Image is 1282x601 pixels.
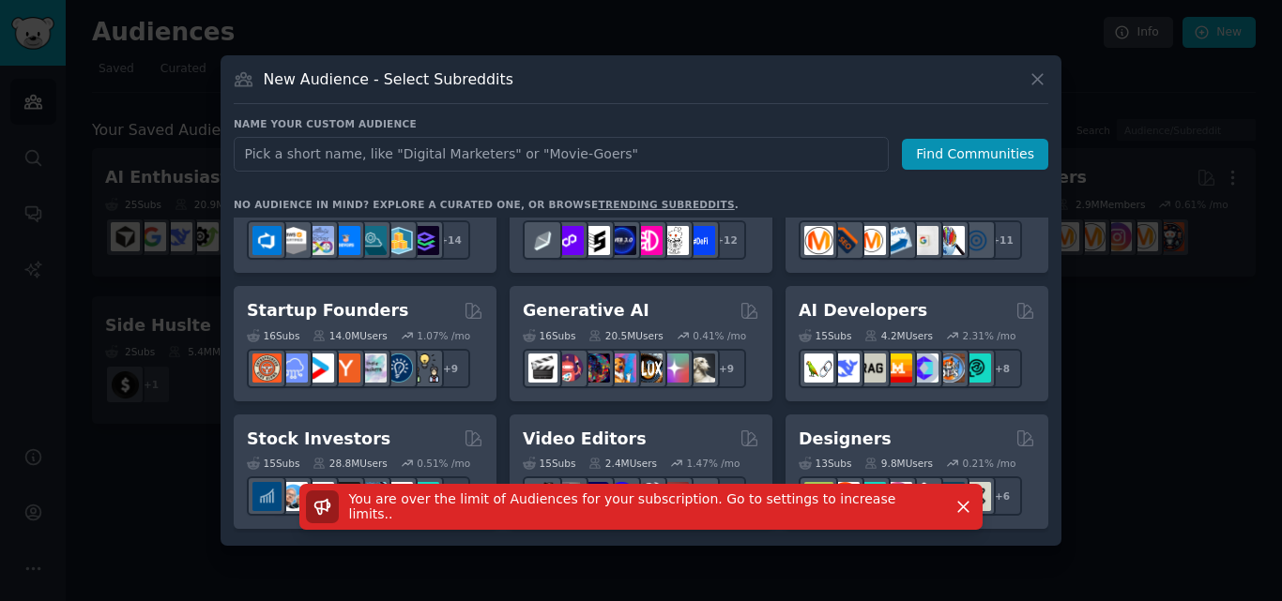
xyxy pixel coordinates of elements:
div: + 8 [431,476,470,516]
img: CryptoNews [660,226,689,255]
div: 28.8M Users [313,457,387,470]
img: 0xPolygon [555,226,584,255]
img: SaaS [279,353,308,383]
div: 4.2M Users [864,329,933,342]
div: 15 Sub s [247,457,299,470]
img: gopro [528,482,557,511]
img: azuredevops [252,226,282,255]
h2: AI Developers [799,299,927,323]
img: aivideo [528,353,557,383]
img: Forex [305,482,334,511]
img: Youtubevideo [660,482,689,511]
img: UI_Design [857,482,886,511]
a: trending subreddits [598,199,734,210]
div: + 11 [983,220,1022,260]
div: 2.31 % /mo [963,329,1016,342]
div: 1.47 % /mo [687,457,740,470]
img: ethstaker [581,226,610,255]
img: finalcutpro [633,482,663,511]
div: 14.0M Users [313,329,387,342]
div: 0.21 % /mo [963,457,1016,470]
img: Docker_DevOps [305,226,334,255]
img: swingtrading [384,482,413,511]
img: platformengineering [358,226,387,255]
img: Emailmarketing [883,226,912,255]
img: defiblockchain [633,226,663,255]
img: ValueInvesting [279,482,308,511]
div: 0.51 % /mo [417,457,470,470]
img: growmybusiness [410,353,439,383]
img: llmops [936,353,965,383]
img: bigseo [831,226,860,255]
img: indiehackers [358,353,387,383]
div: 13 Sub s [799,457,851,470]
img: AWS_Certified_Experts [279,226,308,255]
img: OnlineMarketing [962,226,991,255]
img: learndesign [936,482,965,511]
div: + 9 [707,349,746,388]
img: UX_Design [962,482,991,511]
span: You are over the limit of Audiences for your subscription. Go to settings to increase limits. . [349,491,896,521]
img: userexperience [909,482,939,511]
img: FluxAI [633,353,663,383]
input: Pick a short name, like "Digital Marketers" or "Movie-Goers" [234,137,889,172]
img: starryai [660,353,689,383]
img: postproduction [686,482,715,511]
img: defi_ [686,226,715,255]
img: UXDesign [883,482,912,511]
div: 20.5M Users [588,329,663,342]
img: dividends [252,482,282,511]
img: technicalanalysis [410,482,439,511]
img: startup [305,353,334,383]
img: dalle2 [555,353,584,383]
h2: Video Editors [523,428,647,451]
img: StocksAndTrading [358,482,387,511]
img: premiere [581,482,610,511]
div: + 8 [983,349,1022,388]
img: editors [555,482,584,511]
img: MistralAI [883,353,912,383]
h3: Name your custom audience [234,117,1048,130]
img: AskMarketing [857,226,886,255]
img: typography [804,482,833,511]
img: ethfinance [528,226,557,255]
img: EntrepreneurRideAlong [252,353,282,383]
div: 0.41 % /mo [693,329,746,342]
div: 9.8M Users [864,457,933,470]
div: 16 Sub s [523,329,575,342]
div: + 6 [983,476,1022,516]
img: web3 [607,226,636,255]
div: + 9 [431,349,470,388]
img: OpenSourceAI [909,353,939,383]
div: + 12 [707,220,746,260]
img: Entrepreneurship [384,353,413,383]
img: DeepSeek [831,353,860,383]
img: DevOpsLinks [331,226,360,255]
img: Rag [857,353,886,383]
img: googleads [909,226,939,255]
img: logodesign [831,482,860,511]
h2: Stock Investors [247,428,390,451]
h3: New Audience - Select Subreddits [264,69,513,89]
div: No audience in mind? Explore a curated one, or browse . [234,198,739,211]
img: AIDevelopersSociety [962,353,991,383]
div: 2.4M Users [588,457,657,470]
img: PlatformEngineers [410,226,439,255]
img: MarketingResearch [936,226,965,255]
img: Trading [331,482,360,511]
div: + 8 [707,476,746,516]
div: 16 Sub s [247,329,299,342]
img: aws_cdk [384,226,413,255]
h2: Designers [799,428,892,451]
img: deepdream [581,353,610,383]
img: DreamBooth [686,353,715,383]
img: VideoEditors [607,482,636,511]
h2: Startup Founders [247,299,408,323]
img: sdforall [607,353,636,383]
img: LangChain [804,353,833,383]
div: 1.07 % /mo [417,329,470,342]
div: 15 Sub s [523,457,575,470]
h2: Generative AI [523,299,649,323]
img: content_marketing [804,226,833,255]
button: Find Communities [902,139,1048,169]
